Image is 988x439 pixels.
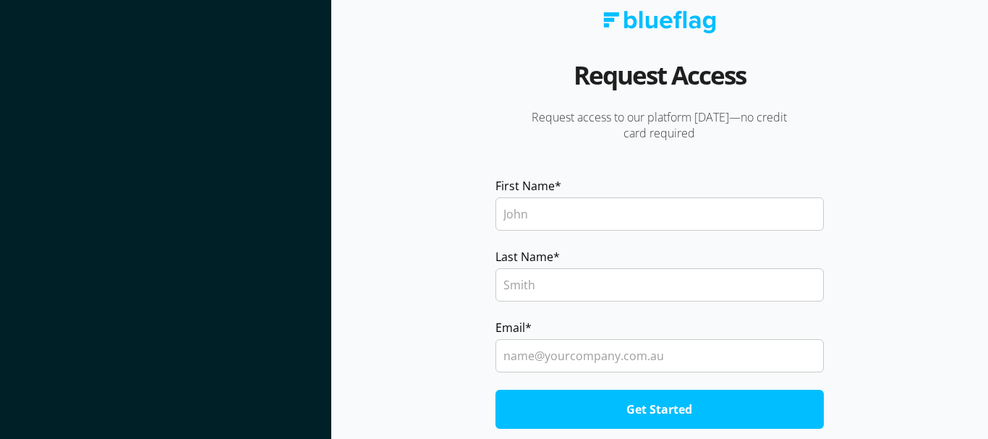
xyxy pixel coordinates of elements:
input: name@yourcompany.com.au [495,339,824,372]
input: Get Started [495,390,824,429]
p: Request access to our platform [DATE]—no credit card required [495,109,824,141]
input: Smith [495,268,824,302]
h2: Request Access [574,55,746,109]
input: John [495,197,824,231]
span: First Name [495,177,555,195]
span: Last Name [495,248,553,265]
img: Blue Flag logo [603,11,716,33]
span: Email [495,319,525,336]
